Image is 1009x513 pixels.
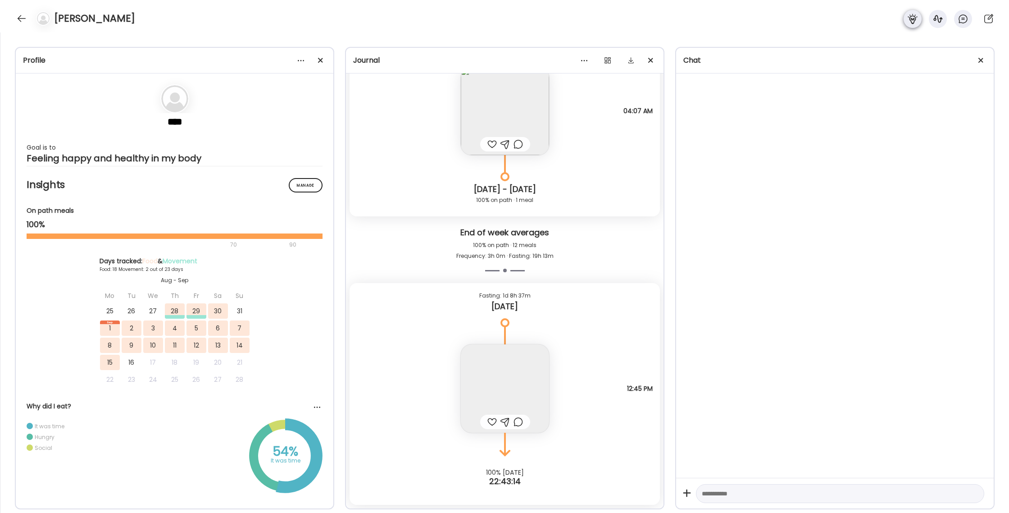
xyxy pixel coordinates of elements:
[122,303,141,319] div: 26
[208,355,228,370] div: 20
[100,303,120,319] div: 25
[35,433,55,441] div: Hungry
[122,372,141,387] div: 23
[627,385,653,393] span: 12:45 PM
[122,321,141,336] div: 2
[357,184,653,195] div: [DATE] - [DATE]
[161,85,188,112] img: bg-avatar-default.svg
[100,321,120,324] div: Sep
[263,455,308,466] div: It was time
[35,444,52,452] div: Social
[35,422,64,430] div: It was time
[186,321,206,336] div: 5
[208,303,228,319] div: 30
[27,178,323,192] h2: Insights
[353,227,656,240] div: End of week averages
[288,239,297,250] div: 90
[165,355,185,370] div: 18
[186,288,206,303] div: Fr
[186,355,206,370] div: 19
[143,321,163,336] div: 3
[357,195,653,206] div: 100% on path · 1 meal
[23,55,326,66] div: Profile
[361,476,649,487] div: 22:43:14
[230,288,250,303] div: Su
[27,219,323,230] div: 100%
[163,256,197,266] span: Movement
[142,256,158,266] span: Food
[263,446,308,457] div: 54%
[230,355,250,370] div: 21
[165,372,185,387] div: 25
[122,355,141,370] div: 16
[623,107,653,115] span: 04:07 AM
[37,12,50,25] img: bg-avatar-default.svg
[208,321,228,336] div: 6
[683,55,986,66] div: Chat
[27,206,323,215] div: On path meals
[165,321,185,336] div: 4
[165,338,185,353] div: 11
[186,372,206,387] div: 26
[100,355,120,370] div: 15
[27,402,323,411] div: Why did I eat?
[230,372,250,387] div: 28
[461,67,549,155] img: images%2F6EJtGPcB4ug7L9s8heSJzwKWDmx1%2FlCd7Ecr4tdo2iwgsJ9az%2FcK1woYlcexaGwwhkeIwA_240
[357,301,653,312] div: [DATE]
[165,288,185,303] div: Th
[143,355,163,370] div: 17
[27,153,323,164] div: Feeling happy and healthy in my body
[353,55,656,66] div: Journal
[208,338,228,353] div: 13
[230,338,250,353] div: 14
[100,321,120,336] div: 1
[54,11,135,26] h4: [PERSON_NAME]
[100,266,250,273] div: Food: 18 Movement: 2 out of 23 days
[100,288,120,303] div: Mo
[143,338,163,353] div: 10
[186,303,206,319] div: 29
[186,338,206,353] div: 12
[27,239,286,250] div: 70
[289,178,323,192] div: Manage
[100,338,120,353] div: 8
[122,288,141,303] div: Tu
[27,142,323,153] div: Goal is to
[122,338,141,353] div: 9
[230,303,250,319] div: 31
[100,276,250,284] div: Aug - Sep
[208,372,228,387] div: 27
[100,372,120,387] div: 22
[143,372,163,387] div: 24
[143,288,163,303] div: We
[361,469,649,476] div: 100% [DATE]
[353,240,656,261] div: 100% on path · 12 meals Frequency: 3h 0m · Fasting: 19h 13m
[165,303,185,319] div: 28
[143,303,163,319] div: 27
[100,256,250,266] div: Days tracked: &
[357,290,653,301] div: Fasting: 1d 8h 37m
[230,321,250,336] div: 7
[208,288,228,303] div: Sa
